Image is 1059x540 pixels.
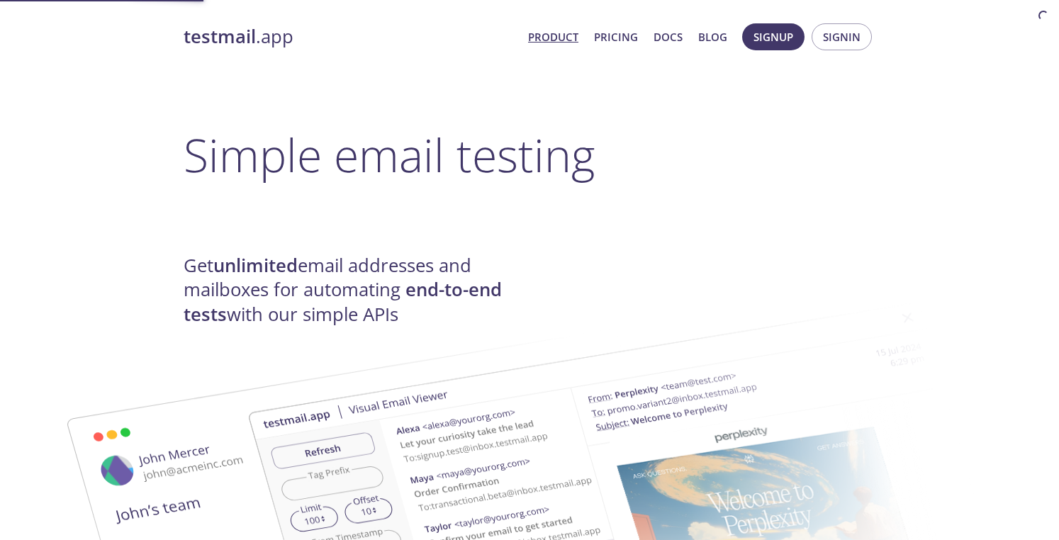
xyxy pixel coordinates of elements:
button: Signin [812,23,872,50]
h4: Get email addresses and mailboxes for automating with our simple APIs [184,254,529,327]
a: Docs [654,28,683,46]
a: Product [528,28,578,46]
strong: testmail [184,24,256,49]
a: testmail.app [184,25,517,49]
a: Blog [698,28,727,46]
span: Signin [823,28,861,46]
h1: Simple email testing [184,128,875,182]
a: Pricing [594,28,638,46]
span: Signup [753,28,793,46]
strong: end-to-end tests [184,277,502,326]
button: Signup [742,23,805,50]
strong: unlimited [213,253,298,278]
